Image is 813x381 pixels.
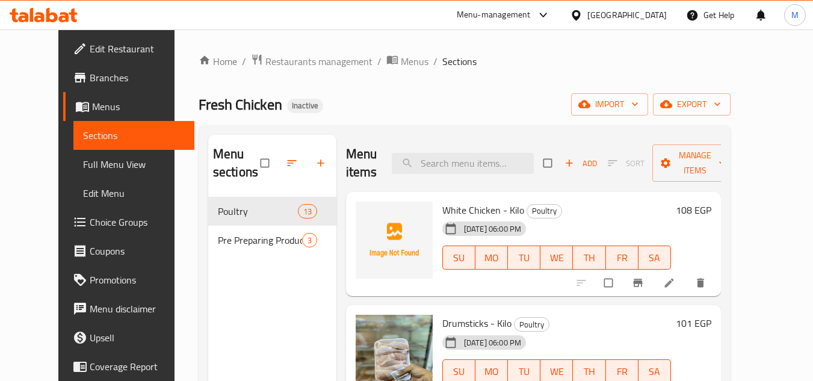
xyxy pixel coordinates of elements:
[611,363,634,380] span: FR
[561,154,600,173] button: Add
[442,246,475,270] button: SU
[63,34,194,63] a: Edit Restaurant
[73,179,194,208] a: Edit Menu
[448,363,471,380] span: SU
[442,54,477,69] span: Sections
[653,93,731,116] button: export
[63,237,194,265] a: Coupons
[676,315,711,332] h6: 101 EGP
[242,54,246,69] li: /
[652,144,738,182] button: Manage items
[265,54,372,69] span: Restaurants management
[90,302,185,316] span: Menu disclaimer
[303,235,317,246] span: 3
[73,121,194,150] a: Sections
[513,249,536,267] span: TU
[663,277,678,289] a: Edit menu item
[90,359,185,374] span: Coverage Report
[302,233,317,247] div: items
[676,202,711,218] h6: 108 EGP
[475,246,508,270] button: MO
[545,363,568,380] span: WE
[287,99,323,113] div: Inactive
[392,153,534,174] input: search
[90,330,185,345] span: Upsell
[298,204,317,218] div: items
[199,91,282,118] span: Fresh Chicken
[587,8,667,22] div: [GEOGRAPHIC_DATA]
[606,246,638,270] button: FR
[545,249,568,267] span: WE
[208,192,336,259] nav: Menu sections
[253,152,279,175] span: Select all sections
[442,201,524,219] span: White Chicken - Kilo
[279,150,308,176] span: Sort sections
[791,8,799,22] span: M
[90,273,185,287] span: Promotions
[643,249,666,267] span: SA
[480,363,503,380] span: MO
[251,54,372,69] a: Restaurants management
[515,318,549,332] span: Poultry
[83,186,185,200] span: Edit Menu
[571,93,648,116] button: import
[597,271,622,294] span: Select to update
[527,204,561,218] span: Poultry
[687,270,716,296] button: delete
[199,54,237,69] a: Home
[611,249,634,267] span: FR
[356,202,433,279] img: White Chicken - Kilo
[561,154,600,173] span: Add item
[63,92,194,121] a: Menus
[218,233,302,247] span: Pre Preparing Products
[386,54,428,69] a: Menus
[536,152,561,175] span: Select section
[457,8,531,22] div: Menu-management
[638,246,671,270] button: SA
[513,363,536,380] span: TU
[63,294,194,323] a: Menu disclaimer
[578,249,601,267] span: TH
[401,54,428,69] span: Menus
[578,363,601,380] span: TH
[298,206,317,217] span: 13
[73,150,194,179] a: Full Menu View
[208,197,336,226] div: Poultry13
[480,249,503,267] span: MO
[346,145,377,181] h2: Menu items
[643,363,666,380] span: SA
[63,323,194,352] a: Upsell
[90,244,185,258] span: Coupons
[508,246,540,270] button: TU
[63,265,194,294] a: Promotions
[433,54,437,69] li: /
[564,156,597,170] span: Add
[63,208,194,237] a: Choice Groups
[308,150,336,176] button: Add section
[90,42,185,56] span: Edit Restaurant
[90,70,185,85] span: Branches
[448,249,471,267] span: SU
[83,157,185,172] span: Full Menu View
[573,246,605,270] button: TH
[663,97,721,112] span: export
[90,215,185,229] span: Choice Groups
[63,352,194,381] a: Coverage Report
[208,226,336,255] div: Pre Preparing Products3
[527,204,562,218] div: Poultry
[581,97,638,112] span: import
[540,246,573,270] button: WE
[83,128,185,143] span: Sections
[92,99,185,114] span: Menus
[662,148,728,178] span: Manage items
[377,54,382,69] li: /
[625,270,654,296] button: Branch-specific-item
[213,145,261,181] h2: Menu sections
[199,54,731,69] nav: breadcrumb
[459,337,526,348] span: [DATE] 06:00 PM
[442,314,512,332] span: Drumsticks - Kilo
[218,204,298,218] span: Poultry
[63,63,194,92] a: Branches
